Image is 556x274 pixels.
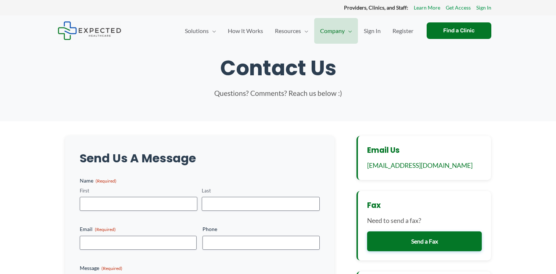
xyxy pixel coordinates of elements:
[367,145,482,155] h3: Email Us
[185,18,209,44] span: Solutions
[80,264,320,272] label: Message
[446,3,471,12] a: Get Access
[96,178,116,184] span: (Required)
[80,187,198,194] label: First
[209,18,216,44] span: Menu Toggle
[202,187,320,194] label: Last
[301,18,308,44] span: Menu Toggle
[367,162,473,169] a: [EMAIL_ADDRESS][DOMAIN_NAME]
[80,177,116,184] legend: Name
[345,18,352,44] span: Menu Toggle
[179,18,419,44] nav: Primary Site Navigation
[364,18,381,44] span: Sign In
[427,22,491,39] a: Find a Clinic
[275,18,301,44] span: Resources
[58,21,121,40] img: Expected Healthcare Logo - side, dark font, small
[367,216,482,226] p: Need to send a fax?
[269,18,314,44] a: ResourcesMenu Toggle
[414,3,440,12] a: Learn More
[367,231,482,251] a: Send a Fax
[314,18,358,44] a: CompanyMenu Toggle
[179,18,222,44] a: SolutionsMenu Toggle
[80,226,197,233] label: Email
[392,18,413,44] span: Register
[80,151,320,166] h2: Send Us A Message
[358,18,387,44] a: Sign In
[101,266,122,271] span: (Required)
[228,18,263,44] span: How It Works
[65,56,491,80] h1: Contact Us
[95,227,116,232] span: (Required)
[476,3,491,12] a: Sign In
[168,88,388,99] p: Questions? Comments? Reach us below :)
[387,18,419,44] a: Register
[367,200,482,210] h3: Fax
[320,18,345,44] span: Company
[202,226,320,233] label: Phone
[222,18,269,44] a: How It Works
[344,4,408,11] strong: Providers, Clinics, and Staff:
